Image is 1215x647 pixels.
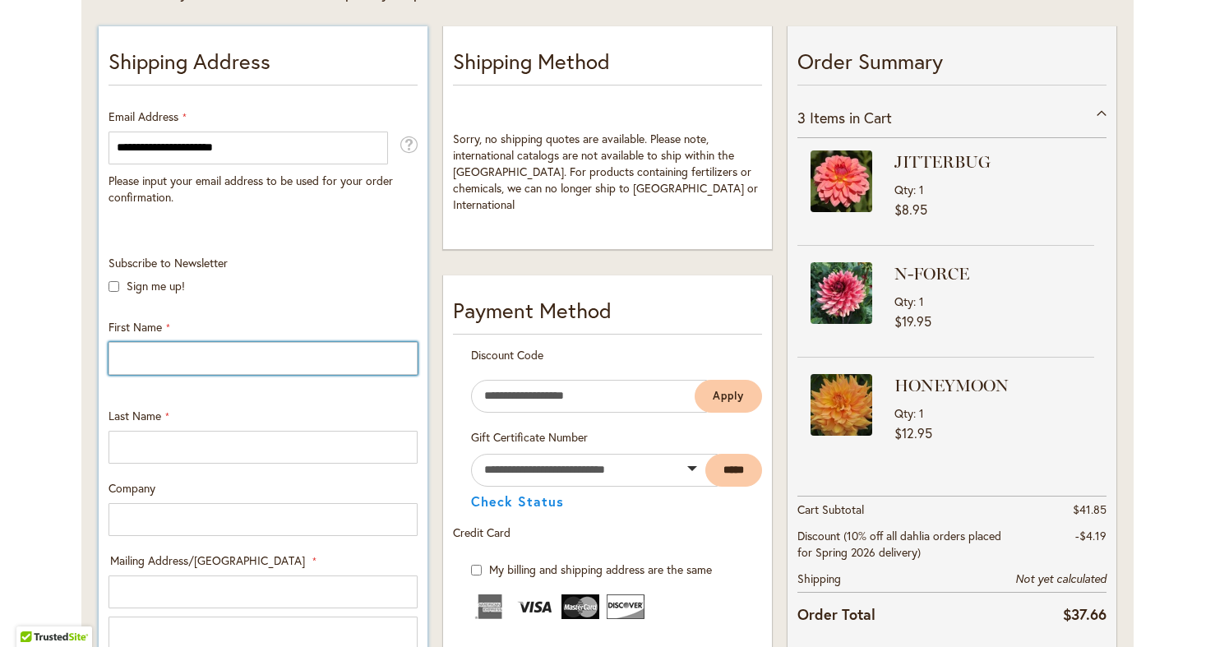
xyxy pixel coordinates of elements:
span: First Name [109,319,162,335]
p: Order Summary [797,46,1106,85]
strong: Order Total [797,602,875,626]
span: Qty [894,405,913,421]
span: -$4.19 [1075,528,1106,543]
img: MasterCard [561,594,599,619]
span: 1 [919,182,924,197]
img: HONEYMOON [811,374,872,436]
div: Payment Method [453,295,762,335]
label: Sign me up! [127,278,185,293]
img: American Express [471,594,509,619]
p: Shipping Method [453,46,762,85]
span: $19.95 [894,312,931,330]
button: Apply [695,380,762,413]
span: Company [109,480,155,496]
span: $37.66 [1063,604,1106,624]
button: Check Status [471,495,564,508]
span: Email Address [109,109,178,124]
span: 3 [797,108,806,127]
span: Qty [894,182,913,197]
span: Please input your email address to be used for your order confirmation. [109,173,393,205]
span: Qty [894,293,913,309]
span: Sorry, no shipping quotes are available. Please note, international catalogs are not available to... [453,131,758,212]
strong: JITTERBUG [894,150,1090,173]
span: 1 [919,293,924,309]
span: Shipping [797,571,841,586]
span: Discount Code [471,347,543,363]
img: JITTERBUG [811,150,872,212]
span: $8.95 [894,201,927,218]
img: N-FORCE [811,262,872,324]
th: Cart Subtotal [797,496,1004,523]
strong: N-FORCE [894,262,1090,285]
span: Apply [713,389,744,403]
img: Discover [607,594,644,619]
span: $41.85 [1073,501,1106,517]
span: 1 [919,405,924,421]
strong: HONEYMOON [894,374,1090,397]
span: Mailing Address/[GEOGRAPHIC_DATA] [110,552,305,568]
span: Not yet calculated [1015,571,1106,586]
span: Items in Cart [810,108,892,127]
span: Last Name [109,408,161,423]
img: Visa [516,594,554,619]
p: Shipping Address [109,46,418,85]
span: $12.95 [894,424,932,441]
span: Credit Card [453,525,510,540]
iframe: Launch Accessibility Center [12,589,58,635]
span: Discount (10% off all dahlia orders placed for Spring 2026 delivery) [797,528,1001,560]
span: Subscribe to Newsletter [109,255,228,270]
span: My billing and shipping address are the same [489,562,712,577]
span: Gift Certificate Number [471,429,588,445]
